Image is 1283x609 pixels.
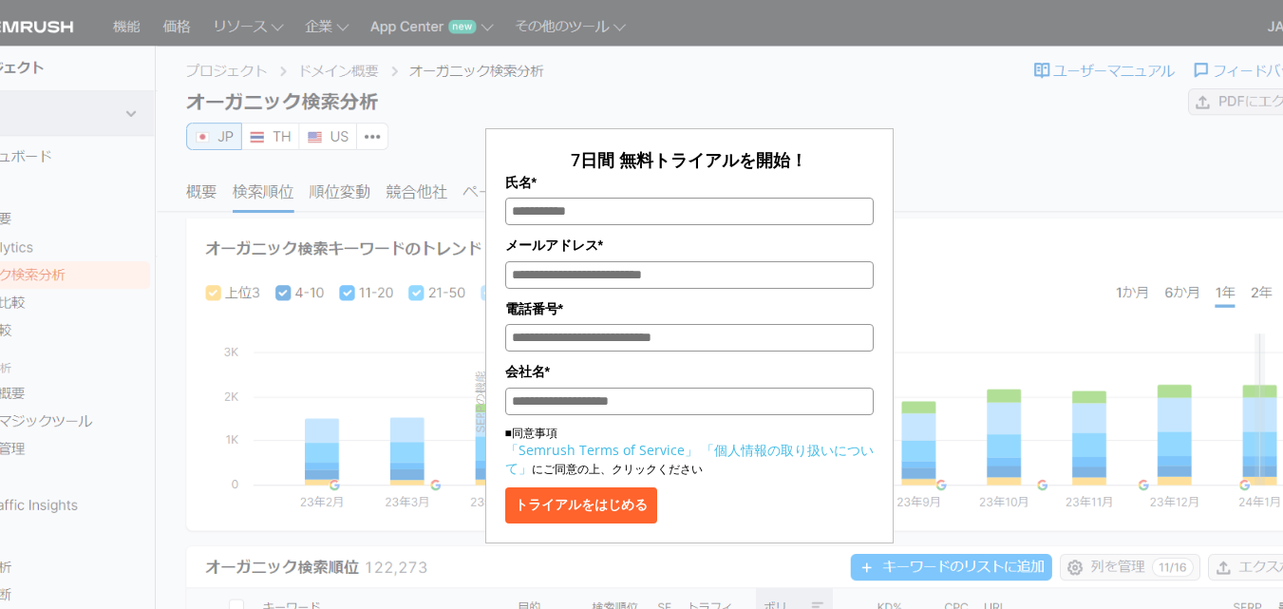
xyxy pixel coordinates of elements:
span: 7日間 無料トライアルを開始！ [571,148,807,171]
a: 「Semrush Terms of Service」 [505,441,698,459]
button: トライアルをはじめる [505,487,657,523]
p: ■同意事項 にご同意の上、クリックください [505,425,874,478]
label: メールアドレス* [505,235,874,256]
a: 「個人情報の取り扱いについて」 [505,441,874,477]
label: 電話番号* [505,298,874,319]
